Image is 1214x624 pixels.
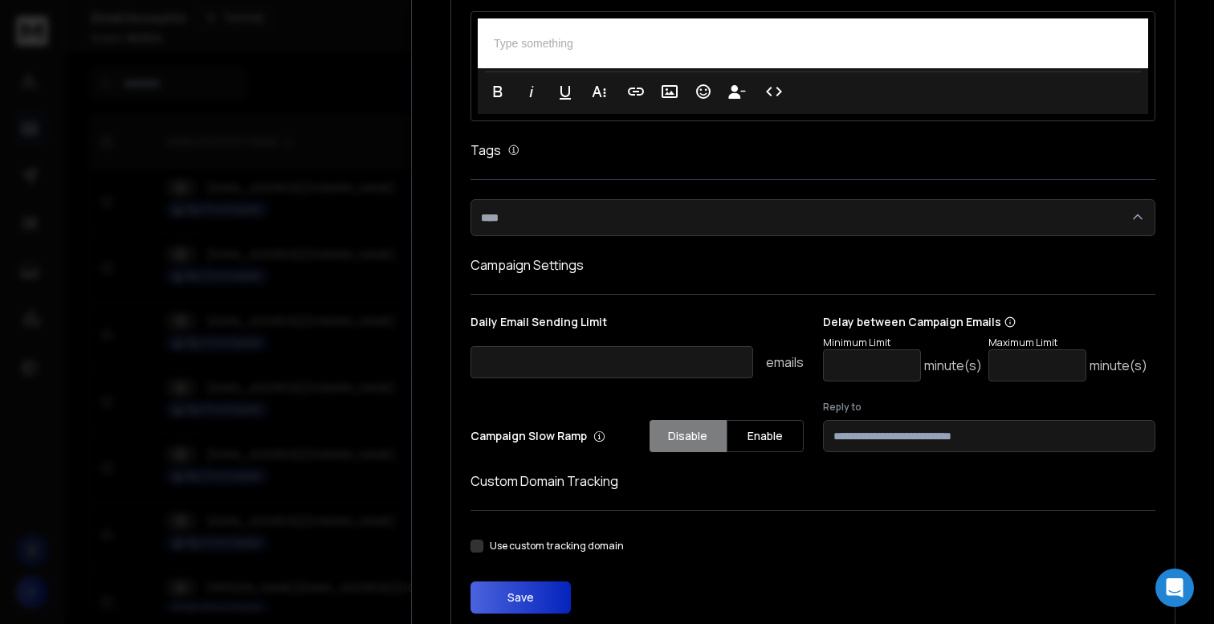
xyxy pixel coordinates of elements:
h1: Campaign Settings [471,255,1155,275]
div: Open Intercom Messenger [1155,569,1194,607]
button: Italic (⌘I) [516,75,547,108]
p: minute(s) [1090,356,1147,375]
p: Delay between Campaign Emails [823,314,1147,330]
button: Enable [727,420,804,452]
button: Code View [759,75,789,108]
button: Bold (⌘B) [483,75,513,108]
button: Emoticons [688,75,719,108]
h1: Custom Domain Tracking [471,471,1155,491]
button: More Text [584,75,614,108]
p: Minimum Limit [823,336,982,349]
label: Reply to [823,401,1156,414]
p: minute(s) [924,356,982,375]
button: Insert Unsubscribe Link [722,75,752,108]
label: Use custom tracking domain [490,540,624,553]
p: emails [766,353,804,372]
p: Campaign Slow Ramp [471,428,605,444]
button: Insert Link (⌘K) [621,75,651,108]
button: Underline (⌘U) [550,75,581,108]
button: Disable [650,420,727,452]
h1: Tags [471,141,501,160]
button: Save [471,581,571,614]
button: Insert Image (⌘P) [654,75,685,108]
p: Daily Email Sending Limit [471,314,804,336]
p: Maximum Limit [988,336,1147,349]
